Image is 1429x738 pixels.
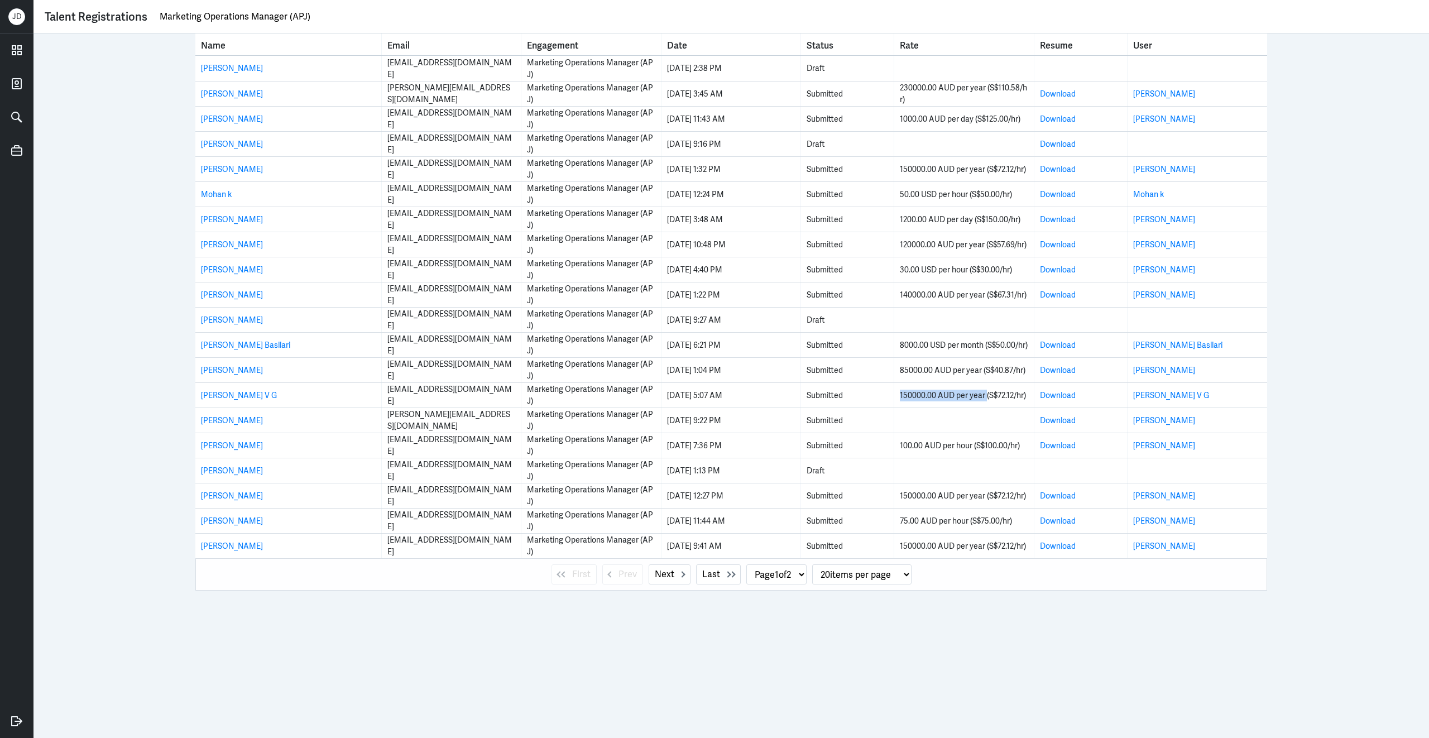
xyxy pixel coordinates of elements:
[1034,333,1128,357] td: Resume
[894,207,1034,232] td: Rate
[45,8,147,25] div: Talent Registrations
[1034,408,1128,433] td: Resume
[8,8,25,25] div: J D
[382,132,521,156] td: Email
[807,415,888,426] div: Submitted
[387,107,515,131] div: [EMAIL_ADDRESS][DOMAIN_NAME]
[1040,365,1076,375] a: Download
[894,157,1034,181] td: Rate
[900,339,1028,351] div: 8000.00 USD per month (S$50.00/hr)
[527,358,655,382] div: Marketing Operations Manager (APJ)
[527,308,655,332] div: Marketing Operations Manager (APJ)
[1133,189,1164,199] a: Mohan k
[900,365,1028,376] div: 85000.00 AUD per year (S$40.87/hr)
[527,283,655,306] div: Marketing Operations Manager (APJ)
[201,516,263,526] a: [PERSON_NAME]
[1040,265,1076,275] a: Download
[1133,214,1195,224] a: [PERSON_NAME]
[894,82,1034,106] td: Rate
[527,434,655,457] div: Marketing Operations Manager (APJ)
[661,207,801,232] td: Date
[1034,383,1128,408] td: Resume
[696,564,741,584] button: Last
[900,214,1028,226] div: 1200.00 AUD per day (S$150.00/hr)
[807,490,888,502] div: Submitted
[1040,189,1076,199] a: Download
[894,483,1034,508] td: Rate
[195,207,382,232] td: Name
[894,182,1034,207] td: Rate
[900,490,1028,502] div: 150000.00 AUD per year (S$72.12/hr)
[527,333,655,357] div: Marketing Operations Manager (APJ)
[195,483,382,508] td: Name
[807,138,888,150] div: Draft
[1128,433,1267,458] td: User
[1128,383,1267,408] td: User
[382,157,521,181] td: Email
[894,433,1034,458] td: Rate
[195,308,382,332] td: Name
[801,207,894,232] td: Status
[387,132,515,156] div: [EMAIL_ADDRESS][DOMAIN_NAME]
[527,157,655,181] div: Marketing Operations Manager (APJ)
[900,440,1028,452] div: 100.00 AUD per hour (S$100.00/hr)
[527,258,655,281] div: Marketing Operations Manager (APJ)
[661,132,801,156] td: Date
[667,314,795,326] div: [DATE] 9:27 AM
[801,132,894,156] td: Status
[527,409,655,432] div: Marketing Operations Manager (APJ)
[702,568,720,581] span: Last
[201,491,263,501] a: [PERSON_NAME]
[201,290,263,300] a: [PERSON_NAME]
[195,509,382,533] td: Name
[801,257,894,282] td: Status
[195,282,382,307] td: Name
[201,466,263,476] a: [PERSON_NAME]
[201,164,263,174] a: [PERSON_NAME]
[661,56,801,81] td: Date
[900,264,1028,276] div: 30.00 USD per hour (S$30.00/hr)
[661,458,801,483] td: Date
[382,107,521,131] td: Email
[382,82,521,106] td: Email
[195,56,382,81] td: Name
[1034,257,1128,282] td: Resume
[807,314,888,326] div: Draft
[807,390,888,401] div: Submitted
[195,157,382,181] td: Name
[387,484,515,507] div: [EMAIL_ADDRESS][DOMAIN_NAME]
[1133,390,1209,400] a: [PERSON_NAME] V G
[387,308,515,332] div: [EMAIL_ADDRESS][DOMAIN_NAME]
[527,57,655,80] div: Marketing Operations Manager (APJ)
[195,333,382,357] td: Name
[655,568,674,581] span: Next
[801,182,894,207] td: Status
[1040,491,1076,501] a: Download
[667,113,795,125] div: [DATE] 11:43 AM
[894,257,1034,282] td: Rate
[382,433,521,458] td: Email
[527,107,655,131] div: Marketing Operations Manager (APJ)
[1128,132,1267,156] td: User
[801,433,894,458] td: Status
[667,365,795,376] div: [DATE] 1:04 PM
[661,82,801,106] td: Date
[667,164,795,175] div: [DATE] 1:32 PM
[894,358,1034,382] td: Rate
[1128,333,1267,357] td: User
[661,157,801,181] td: Date
[521,282,661,307] td: Engagement
[807,339,888,351] div: Submitted
[201,541,263,551] a: [PERSON_NAME]
[807,189,888,200] div: Submitted
[1133,114,1195,124] a: [PERSON_NAME]
[195,132,382,156] td: Name
[387,283,515,306] div: [EMAIL_ADDRESS][DOMAIN_NAME]
[195,232,382,257] td: Name
[1034,282,1128,307] td: Resume
[894,232,1034,257] td: Rate
[521,308,661,332] td: Engagement
[1133,89,1195,99] a: [PERSON_NAME]
[667,339,795,351] div: [DATE] 6:21 PM
[618,568,637,581] span: Prev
